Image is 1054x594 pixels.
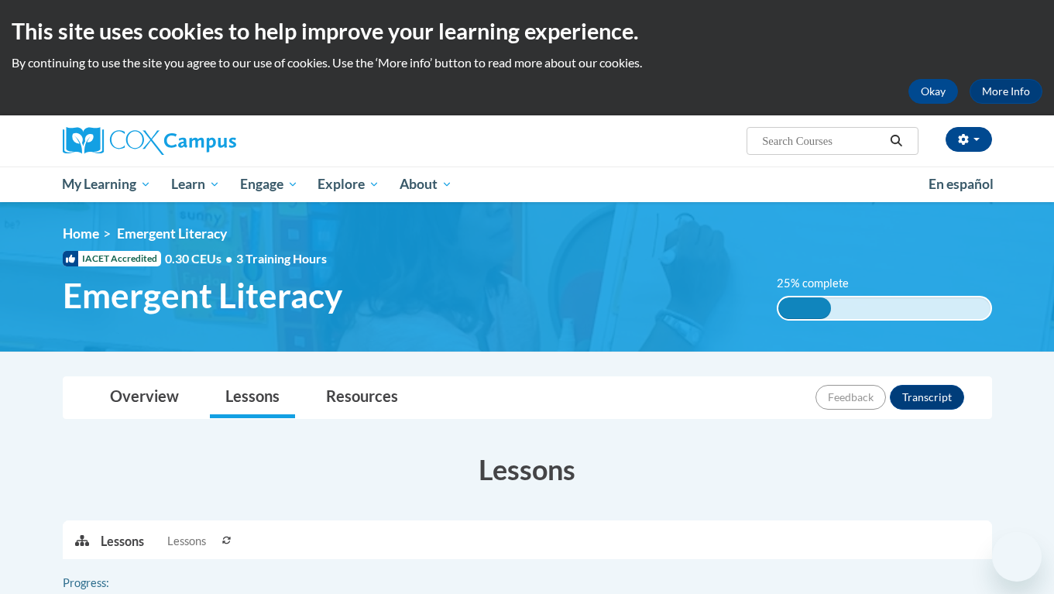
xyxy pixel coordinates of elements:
[161,167,230,202] a: Learn
[63,251,161,266] span: IACET Accredited
[225,251,232,266] span: •
[63,450,992,489] h3: Lessons
[12,15,1042,46] h2: This site uses cookies to help improve your learning experience.
[63,127,357,155] a: Cox Campus
[240,175,298,194] span: Engage
[760,132,884,150] input: Search Courses
[39,167,1015,202] div: Main menu
[929,176,994,192] span: En español
[63,127,236,155] img: Cox Campus
[63,275,342,316] span: Emergent Literacy
[400,175,452,194] span: About
[94,377,194,418] a: Overview
[101,533,144,550] p: Lessons
[918,168,1004,201] a: En español
[890,385,964,410] button: Transcript
[230,167,308,202] a: Engage
[946,127,992,152] button: Account Settings
[777,275,866,292] label: 25% complete
[992,532,1042,582] iframe: Button to launch messaging window
[815,385,886,410] button: Feedback
[210,377,295,418] a: Lessons
[167,533,206,550] span: Lessons
[318,175,379,194] span: Explore
[908,79,958,104] button: Okay
[165,250,236,267] span: 0.30 CEUs
[970,79,1042,104] a: More Info
[171,175,220,194] span: Learn
[63,225,99,242] a: Home
[311,377,414,418] a: Resources
[12,54,1042,71] p: By continuing to use the site you agree to our use of cookies. Use the ‘More info’ button to read...
[778,297,831,319] div: 25% complete
[53,167,162,202] a: My Learning
[117,225,227,242] span: Emergent Literacy
[236,251,327,266] span: 3 Training Hours
[62,175,151,194] span: My Learning
[307,167,390,202] a: Explore
[390,167,462,202] a: About
[63,575,152,592] label: Progress:
[884,132,908,150] button: Search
